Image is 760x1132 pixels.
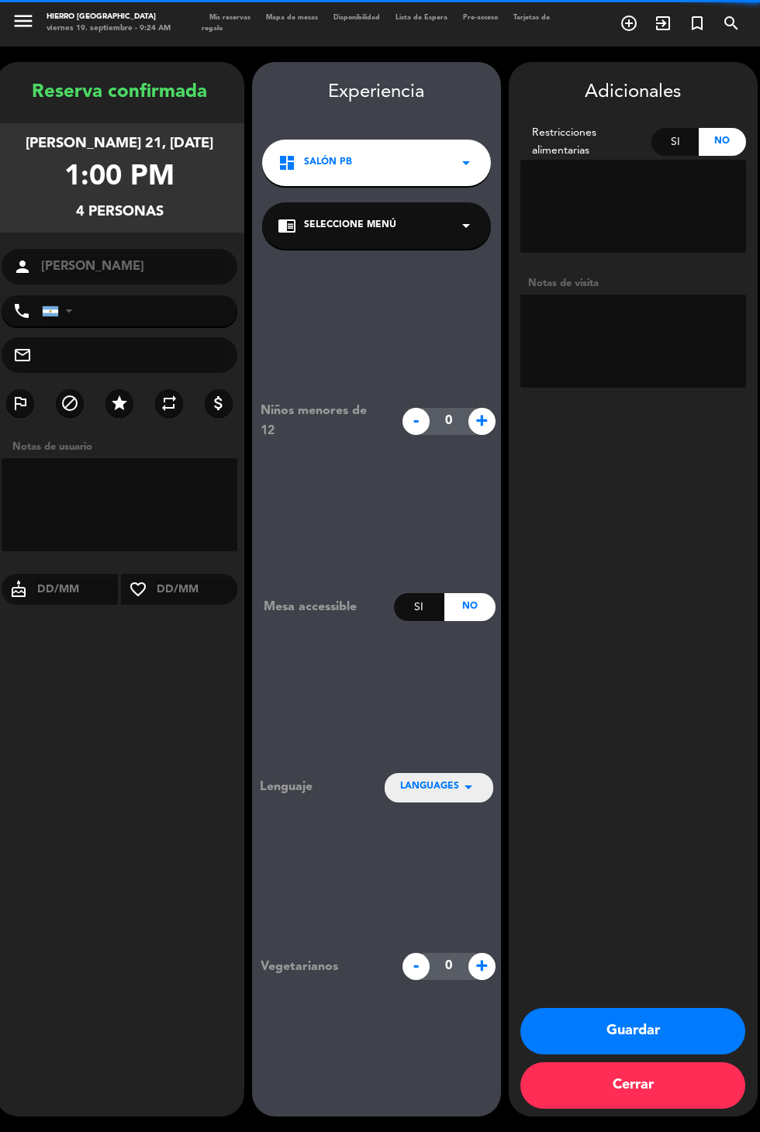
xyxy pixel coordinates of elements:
[26,133,213,155] div: [PERSON_NAME] 21, [DATE]
[402,408,430,435] span: -
[278,216,296,235] i: chrome_reader_mode
[520,275,746,292] div: Notas de visita
[43,296,78,326] div: Argentina: +54
[304,218,396,233] span: Seleccione Menú
[444,593,495,621] div: No
[12,9,35,36] button: menu
[520,124,652,160] div: Restricciones alimentarias
[258,14,326,21] span: Mapa de mesas
[47,23,171,35] div: viernes 19. septiembre - 9:24 AM
[110,394,129,412] i: star
[36,580,119,599] input: DD/MM
[520,1008,745,1054] button: Guardar
[459,778,478,796] i: arrow_drop_down
[457,216,475,235] i: arrow_drop_down
[651,128,699,156] div: Si
[13,257,32,276] i: person
[12,302,31,320] i: phone
[620,14,638,33] i: add_circle_outline
[388,14,455,21] span: Lista de Espera
[278,154,296,172] i: dashboard
[468,953,496,980] span: +
[402,953,430,980] span: -
[47,12,171,23] div: Hierro [GEOGRAPHIC_DATA]
[400,779,459,795] span: LANGUAGES
[722,14,741,33] i: search
[304,155,352,171] span: Salón PB
[155,580,238,599] input: DD/MM
[13,346,32,364] i: mail_outline
[260,777,359,797] div: Lenguaje
[76,201,164,223] div: 4 personas
[249,957,394,977] div: Vegetarianos
[60,394,79,412] i: block
[2,580,36,599] i: cake
[64,155,174,201] div: 1:00 PM
[455,14,506,21] span: Pre-acceso
[457,154,475,172] i: arrow_drop_down
[249,401,394,441] div: Niños menores de 12
[202,14,258,21] span: Mis reservas
[394,593,444,621] div: Si
[520,1062,745,1109] button: Cerrar
[12,9,35,33] i: menu
[654,14,672,33] i: exit_to_app
[688,14,706,33] i: turned_in_not
[11,394,29,412] i: outlined_flag
[252,597,394,617] div: Mesa accessible
[160,394,178,412] i: repeat
[326,14,388,21] span: Disponibilidad
[121,580,155,599] i: favorite_border
[520,78,746,108] div: Adicionales
[5,439,244,455] div: Notas de usuario
[252,78,501,108] div: Experiencia
[468,408,496,435] span: +
[209,394,228,412] i: attach_money
[699,128,746,156] div: No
